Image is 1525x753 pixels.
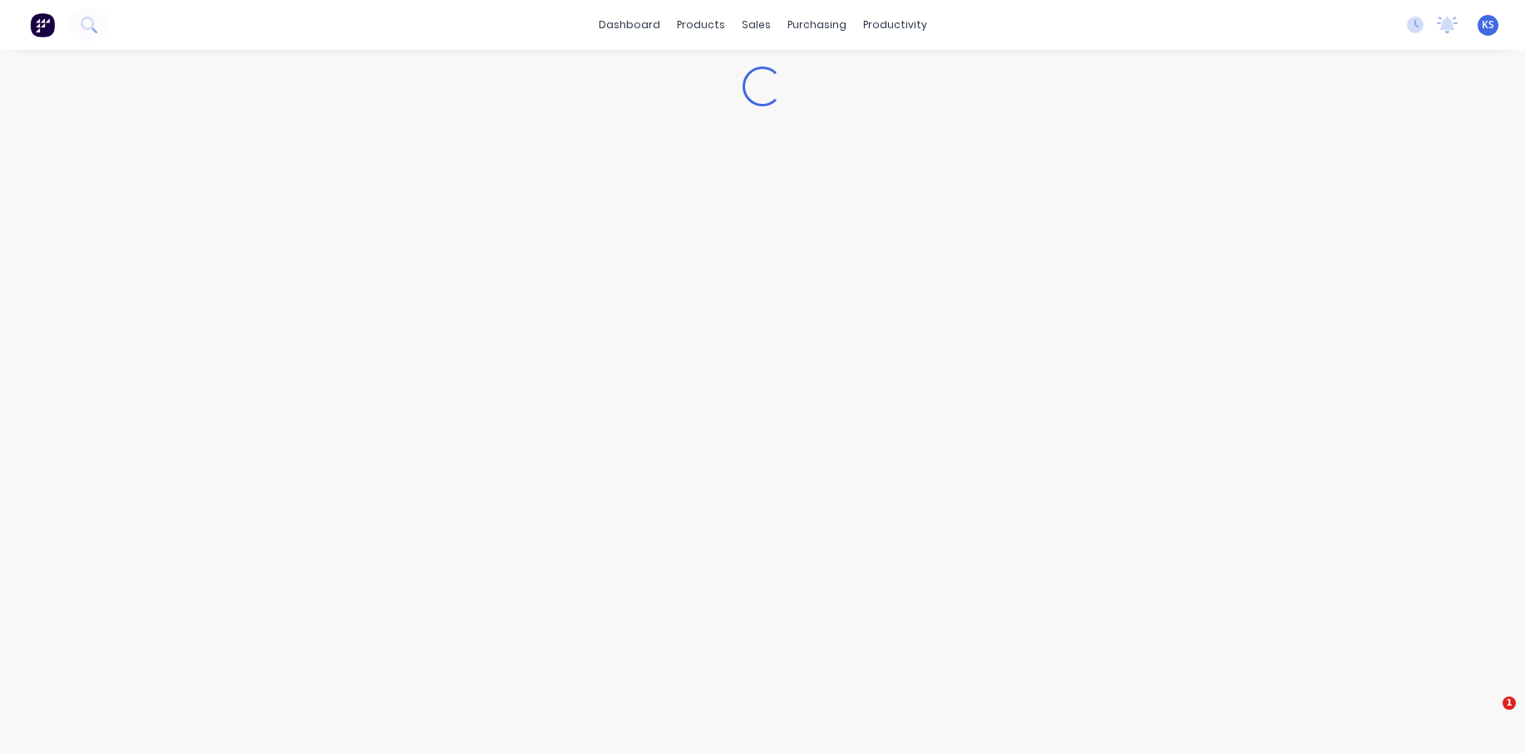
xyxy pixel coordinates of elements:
[855,12,935,37] div: productivity
[779,12,855,37] div: purchasing
[590,12,669,37] a: dashboard
[669,12,733,37] div: products
[1482,17,1494,32] span: KS
[733,12,779,37] div: sales
[30,12,55,37] img: Factory
[1468,696,1508,736] iframe: Intercom live chat
[1503,696,1516,710] span: 1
